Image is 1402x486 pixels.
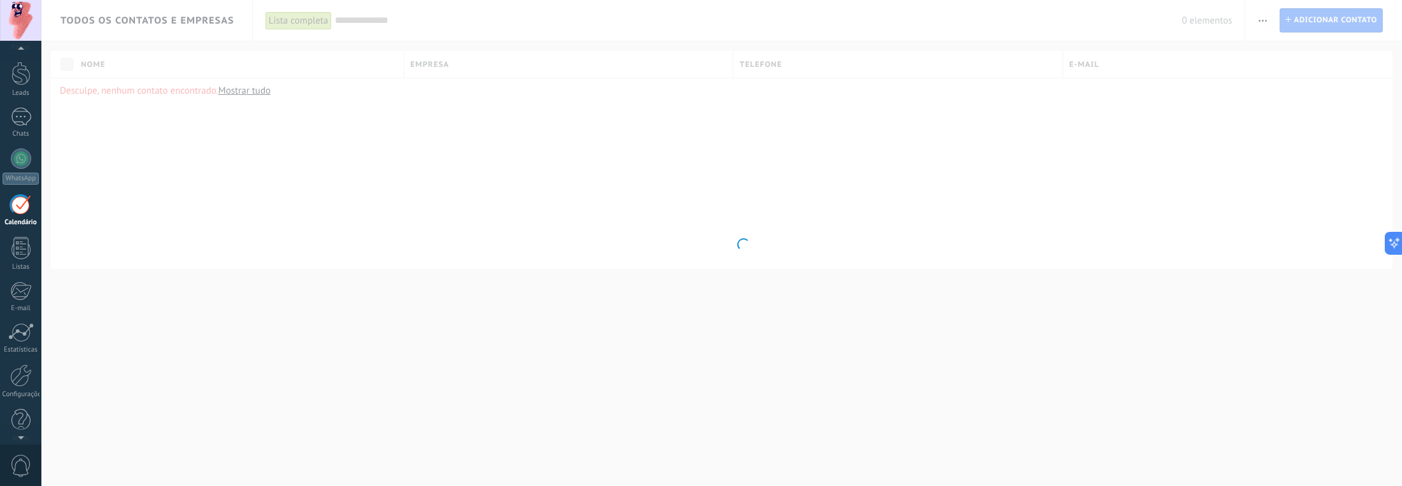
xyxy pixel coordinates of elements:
div: WhatsApp [3,173,39,185]
div: Chats [3,130,39,138]
div: Calendário [3,218,39,227]
div: Leads [3,89,39,97]
div: Estatísticas [3,346,39,354]
div: Listas [3,263,39,271]
div: E-mail [3,304,39,313]
div: Configurações [3,390,39,399]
